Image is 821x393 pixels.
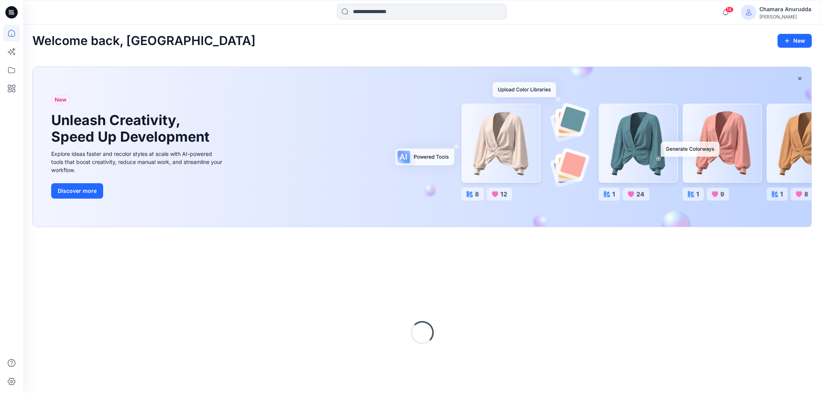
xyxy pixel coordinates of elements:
[778,34,812,48] button: New
[55,95,67,104] span: New
[759,14,811,20] div: [PERSON_NAME]
[725,7,734,13] span: 14
[51,183,224,199] a: Discover more
[51,183,103,199] button: Discover more
[51,112,213,145] h1: Unleash Creativity, Speed Up Development
[32,34,256,48] h2: Welcome back, [GEOGRAPHIC_DATA]
[759,5,811,14] div: Chamara Anurudda
[51,150,224,174] div: Explore ideas faster and recolor styles at scale with AI-powered tools that boost creativity, red...
[746,9,752,15] svg: avatar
